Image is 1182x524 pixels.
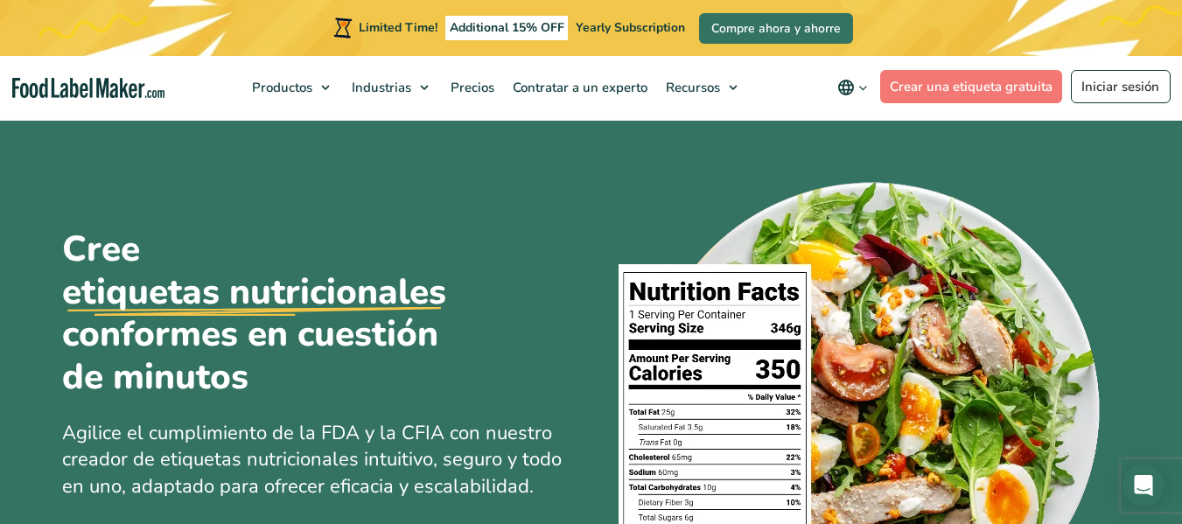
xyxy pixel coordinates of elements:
[507,79,649,96] span: Contratar a un experto
[62,420,562,500] span: Agilice el cumplimiento de la FDA y la CFIA con nuestro creador de etiquetas nutricionales intuit...
[661,79,722,96] span: Recursos
[657,56,746,119] a: Recursos
[442,56,500,119] a: Precios
[346,79,413,96] span: Industrias
[445,79,496,96] span: Precios
[504,56,653,119] a: Contratar a un experto
[576,19,685,36] span: Yearly Subscription
[243,56,339,119] a: Productos
[1123,465,1165,507] div: Open Intercom Messenger
[880,70,1063,103] a: Crear una etiqueta gratuita
[247,79,314,96] span: Productos
[62,228,482,399] h1: Cree conformes en cuestión de minutos
[1071,70,1171,103] a: Iniciar sesión
[359,19,437,36] span: Limited Time!
[699,13,853,44] a: Compre ahora y ahorre
[343,56,437,119] a: Industrias
[445,16,569,40] span: Additional 15% OFF
[62,271,446,314] u: etiquetas nutricionales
